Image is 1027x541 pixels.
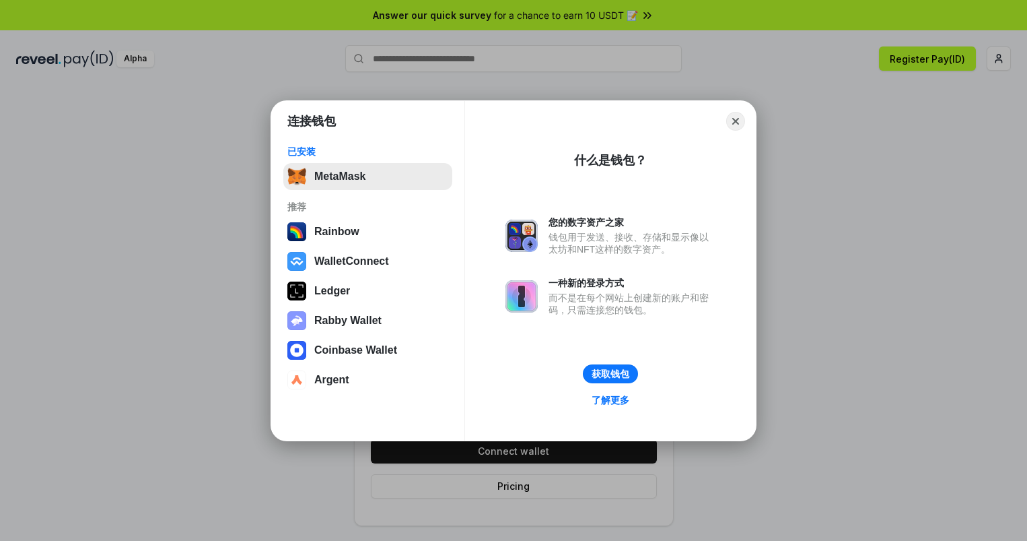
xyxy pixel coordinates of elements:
img: svg+xml,%3Csvg%20width%3D%22120%22%20height%3D%22120%22%20viewBox%3D%220%200%20120%20120%22%20fil... [287,222,306,241]
div: Ledger [314,285,350,297]
div: Coinbase Wallet [314,344,397,356]
button: 获取钱包 [583,364,638,383]
button: WalletConnect [283,248,452,275]
div: MetaMask [314,170,365,183]
button: Ledger [283,278,452,305]
img: svg+xml,%3Csvg%20width%3D%2228%22%20height%3D%2228%22%20viewBox%3D%220%200%2028%2028%22%20fill%3D... [287,252,306,271]
div: 钱包用于发送、接收、存储和显示像以太坊和NFT这样的数字资产。 [548,231,715,255]
div: 什么是钱包？ [574,152,647,168]
img: svg+xml,%3Csvg%20width%3D%2228%22%20height%3D%2228%22%20viewBox%3D%220%200%2028%2028%22%20fill%3D... [287,341,306,360]
div: Argent [314,374,349,386]
button: Rabby Wallet [283,307,452,334]
div: 您的数字资产之家 [548,216,715,228]
img: svg+xml,%3Csvg%20xmlns%3D%22http%3A%2F%2Fwww.w3.org%2F2000%2Fsvg%22%20fill%3D%22none%22%20viewBox... [505,220,538,252]
img: svg+xml,%3Csvg%20xmlns%3D%22http%3A%2F%2Fwww.w3.org%2F2000%2Fsvg%22%20fill%3D%22none%22%20viewBox... [505,280,538,313]
button: Coinbase Wallet [283,337,452,364]
img: svg+xml,%3Csvg%20fill%3D%22none%22%20height%3D%2233%22%20viewBox%3D%220%200%2035%2033%22%20width%... [287,167,306,186]
button: Argent [283,367,452,393]
div: 了解更多 [592,394,629,406]
img: svg+xml,%3Csvg%20xmlns%3D%22http%3A%2F%2Fwww.w3.org%2F2000%2Fsvg%22%20fill%3D%22none%22%20viewBox... [287,311,306,330]
div: Rabby Wallet [314,315,382,327]
div: 获取钱包 [592,368,629,380]
div: 推荐 [287,201,448,213]
div: 已安装 [287,146,448,158]
h1: 连接钱包 [287,113,336,129]
div: Rainbow [314,226,359,238]
button: MetaMask [283,163,452,190]
a: 了解更多 [583,391,637,409]
img: svg+xml,%3Csvg%20xmlns%3D%22http%3A%2F%2Fwww.w3.org%2F2000%2Fsvg%22%20width%3D%2228%22%20height%3... [287,282,306,300]
button: Rainbow [283,218,452,245]
button: Close [726,112,745,131]
div: WalletConnect [314,255,389,267]
div: 一种新的登录方式 [548,277,715,289]
div: 而不是在每个网站上创建新的账户和密码，只需连接您的钱包。 [548,292,715,316]
img: svg+xml,%3Csvg%20width%3D%2228%22%20height%3D%2228%22%20viewBox%3D%220%200%2028%2028%22%20fill%3D... [287,371,306,389]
